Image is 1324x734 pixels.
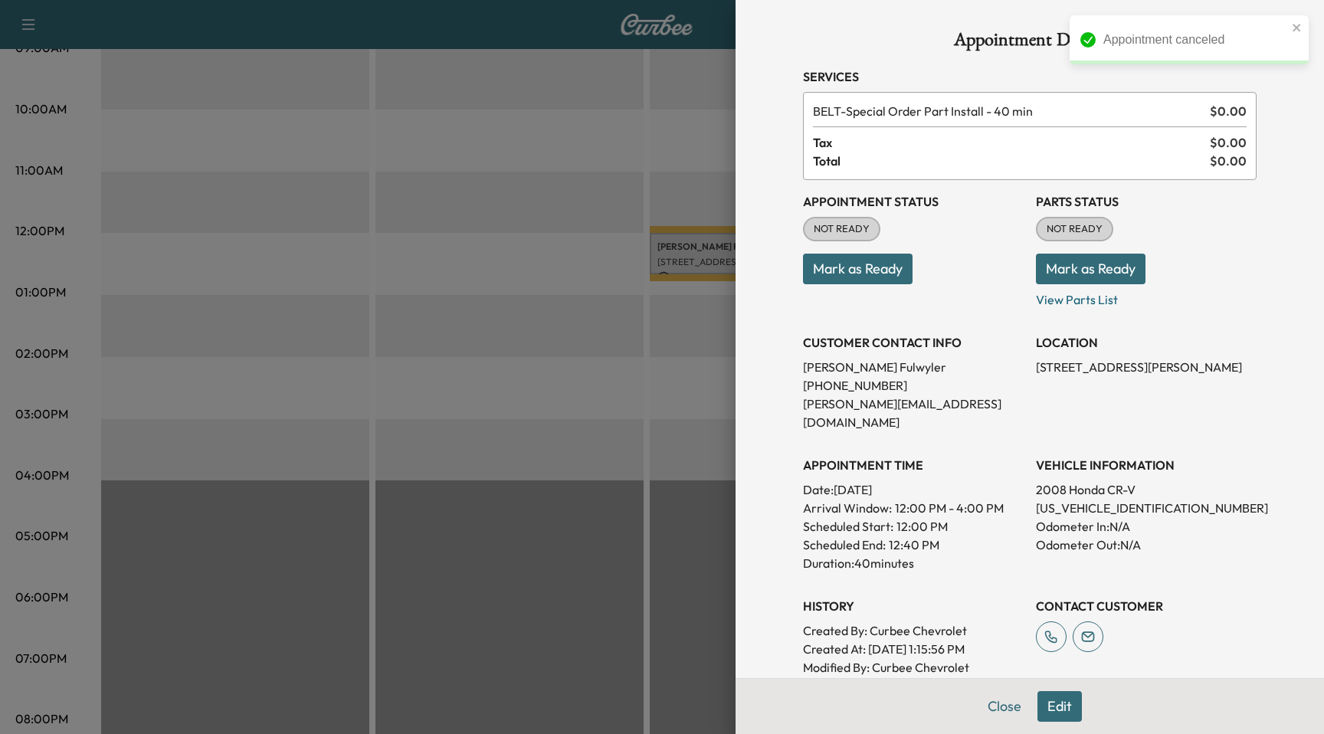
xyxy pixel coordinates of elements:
p: Odometer Out: N/A [1036,536,1257,554]
h3: Parts Status [1036,192,1257,211]
span: 12:00 PM - 4:00 PM [895,499,1004,517]
h3: VEHICLE INFORMATION [1036,456,1257,474]
p: Modified By : Curbee Chevrolet [803,658,1024,677]
p: View Parts List [1036,284,1257,309]
span: Total [813,152,1210,170]
h3: History [803,597,1024,615]
p: 2008 Honda CR-V [1036,480,1257,499]
p: [PHONE_NUMBER] [803,376,1024,395]
span: Tax [813,133,1210,152]
p: [US_VEHICLE_IDENTIFICATION_NUMBER] [1036,499,1257,517]
p: Date: [DATE] [803,480,1024,499]
p: Arrival Window: [803,499,1024,517]
p: 12:40 PM [889,536,939,554]
span: $ 0.00 [1210,133,1247,152]
p: Scheduled End: [803,536,886,554]
button: Mark as Ready [1036,254,1145,284]
span: $ 0.00 [1210,102,1247,120]
span: NOT READY [805,221,879,237]
p: Created By : Curbee Chevrolet [803,621,1024,640]
button: Close [978,691,1031,722]
button: Mark as Ready [803,254,913,284]
p: Duration: 40 minutes [803,554,1024,572]
p: Scheduled Start: [803,517,893,536]
div: Appointment canceled [1103,31,1287,49]
h3: CUSTOMER CONTACT INFO [803,333,1024,352]
span: $ 0.00 [1210,152,1247,170]
p: Odometer In: N/A [1036,517,1257,536]
h3: Appointment Status [803,192,1024,211]
p: Created At : [DATE] 1:15:56 PM [803,640,1024,658]
button: close [1292,21,1303,34]
h3: CONTACT CUSTOMER [1036,597,1257,615]
span: Special Order Part Install - 40 min [813,102,1204,120]
h1: Appointment Details [803,31,1257,55]
p: [PERSON_NAME] Fulwyler [803,358,1024,376]
h3: Services [803,67,1257,86]
p: [PERSON_NAME][EMAIL_ADDRESS][DOMAIN_NAME] [803,395,1024,431]
p: Modified At : [DATE] 7:21:54 PM [803,677,1024,695]
p: [STREET_ADDRESS][PERSON_NAME] [1036,358,1257,376]
h3: LOCATION [1036,333,1257,352]
span: NOT READY [1037,221,1112,237]
button: Edit [1037,691,1082,722]
h3: APPOINTMENT TIME [803,456,1024,474]
p: 12:00 PM [896,517,948,536]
